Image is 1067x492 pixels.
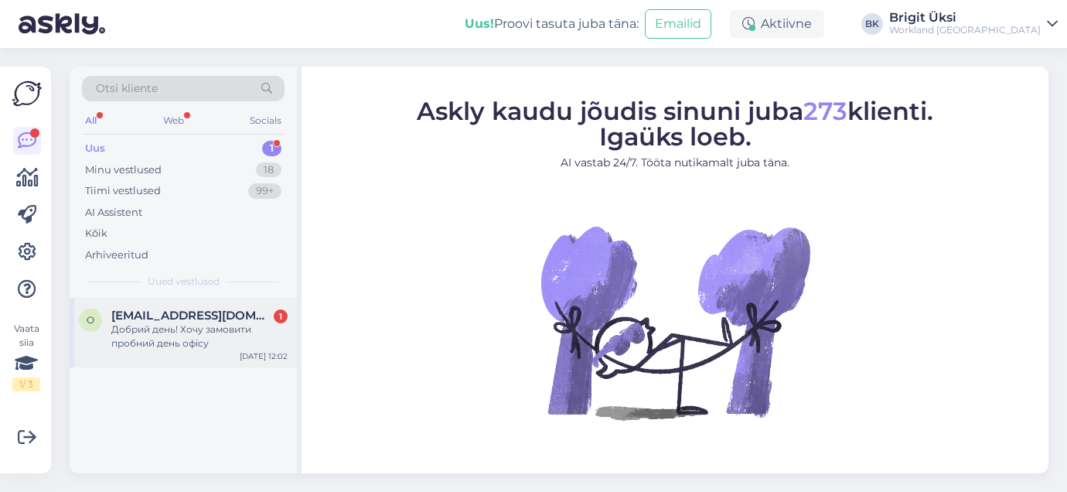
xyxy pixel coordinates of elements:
div: AI Assistent [85,205,142,220]
div: All [82,111,100,131]
div: 1 / 3 [12,378,40,391]
div: Socials [247,111,285,131]
div: 18 [256,162,281,178]
span: Askly kaudu jõudis sinuni juba klienti. Igaüks loeb. [417,95,933,151]
div: Web [160,111,187,131]
span: Otsi kliente [96,80,158,97]
div: Kõik [85,226,107,241]
div: Proovi tasuta juba täna: [465,15,639,33]
div: Minu vestlused [85,162,162,178]
div: Arhiveeritud [85,248,148,263]
span: o [87,314,94,326]
b: Uus! [465,16,494,31]
img: Askly Logo [12,79,42,108]
div: Uus [85,141,105,156]
div: 1 [262,141,281,156]
a: Brigit ÜksiWorkland [GEOGRAPHIC_DATA] [889,12,1058,36]
img: No Chat active [536,183,814,461]
div: 99+ [248,183,281,199]
span: Uued vestlused [148,275,220,289]
div: Tiimi vestlused [85,183,161,199]
span: 273 [803,95,847,125]
div: Workland [GEOGRAPHIC_DATA] [889,24,1041,36]
p: AI vastab 24/7. Tööta nutikamalt juba täna. [417,154,933,170]
div: BK [861,13,883,35]
button: Emailid [645,9,711,39]
div: Добрий день! Хочу замовити пробний день офісу [111,323,288,350]
div: Aktiivne [730,10,824,38]
div: Brigit Üksi [889,12,1041,24]
span: olyaborovets18@gmail.com [111,309,272,323]
div: [DATE] 12:02 [240,350,288,362]
div: 1 [274,309,288,323]
div: Vaata siia [12,322,40,391]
